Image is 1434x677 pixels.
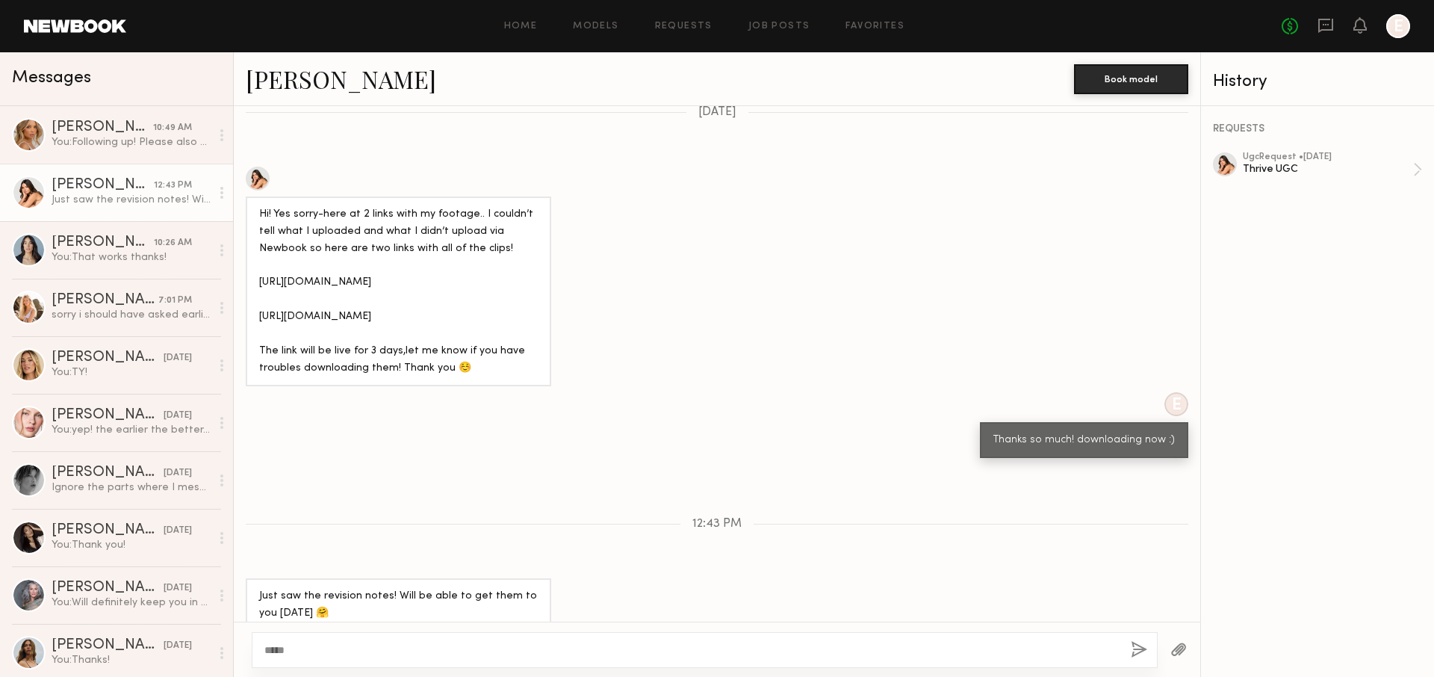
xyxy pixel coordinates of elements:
[154,179,192,193] div: 12:43 PM
[158,294,192,308] div: 7:01 PM
[52,193,211,207] div: Just saw the revision notes! Will be able to get them to you [DATE] 🤗
[504,22,538,31] a: Home
[1074,72,1188,84] a: Book model
[164,351,192,365] div: [DATE]
[154,236,192,250] div: 10:26 AM
[52,293,158,308] div: [PERSON_NAME]
[246,63,436,95] a: [PERSON_NAME]
[1243,152,1413,162] div: ugc Request • [DATE]
[52,365,211,380] div: You: TY!
[52,408,164,423] div: [PERSON_NAME]
[164,466,192,480] div: [DATE]
[52,581,164,596] div: [PERSON_NAME]
[259,588,538,622] div: Just saw the revision notes! Will be able to get them to you [DATE] 🤗
[52,135,211,149] div: You: Following up! Please also sign the agreement, it's coming from [GEOGRAPHIC_DATA]
[12,69,91,87] span: Messages
[52,538,211,552] div: You: Thank you!
[164,639,192,653] div: [DATE]
[845,22,904,31] a: Favorites
[164,581,192,596] div: [DATE]
[1243,162,1413,176] div: Thrive UGC
[1074,64,1188,94] button: Book model
[1243,152,1422,187] a: ugcRequest •[DATE]Thrive UGC
[52,466,164,480] div: [PERSON_NAME]
[52,523,164,538] div: [PERSON_NAME]
[52,423,211,437] div: You: yep! the earlier the better, thanks!
[259,206,538,378] div: Hi! Yes sorry-here at 2 links with my footage.. I couldn’t tell what I uploaded and what I didn’t...
[52,638,164,653] div: [PERSON_NAME]
[52,178,154,193] div: [PERSON_NAME]
[52,480,211,495] div: Ignore the parts where I mess up the gel Lolol but wanted to give you guys the full clips in case...
[52,308,211,322] div: sorry i should have asked earlier
[164,409,192,423] div: [DATE]
[52,653,211,667] div: You: Thanks!
[698,106,736,119] span: [DATE]
[573,22,618,31] a: Models
[692,518,742,531] span: 12:43 PM
[993,432,1175,449] div: Thanks so much! downloading now :)
[655,22,713,31] a: Requests
[52,120,153,135] div: [PERSON_NAME]
[153,121,192,135] div: 10:49 AM
[52,235,154,250] div: [PERSON_NAME]
[1386,14,1410,38] a: E
[52,596,211,610] div: You: Will definitely keep you in mind :)
[164,524,192,538] div: [DATE]
[1213,124,1422,135] div: REQUESTS
[52,350,164,365] div: [PERSON_NAME]
[52,250,211,265] div: You: That works thanks!
[1213,73,1422,90] div: History
[748,22,810,31] a: Job Posts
